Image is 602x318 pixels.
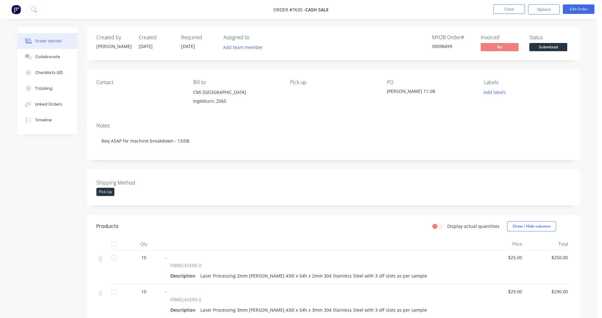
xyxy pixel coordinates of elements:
span: Submitted [529,43,567,51]
span: - [165,289,167,295]
div: CMI [GEOGRAPHIC_DATA]Ingleburn, 2565 [193,88,280,108]
button: Collaborate [17,49,77,65]
span: - [165,254,167,260]
button: Timeline [17,112,77,128]
button: Order details [17,33,77,49]
div: Status [529,34,570,40]
div: Laser Processing 2mm [PERSON_NAME] 430l x 54h x 2mm 304 Stainless Steel with 3 off slots as per s... [198,271,429,280]
div: Checklists 0/0 [35,70,63,76]
div: Description [170,271,198,280]
div: Invoiced [481,34,522,40]
div: Bill to [193,79,280,85]
div: Description [170,305,198,315]
span: 10 [141,254,146,261]
button: Show / Hide columns [507,221,556,231]
span: FIBRELASER5.0 [170,296,201,303]
button: Options [528,4,560,15]
button: Checklists 0/0 [17,65,77,81]
button: Add team member [220,43,266,52]
label: Display actual quantities [447,223,500,229]
button: Add labels [480,88,509,96]
span: Cash Sale [305,7,329,13]
div: Ingleburn, 2565 [193,97,280,106]
div: Collaborate [35,54,60,60]
img: Factory [11,5,21,14]
span: Order #7630 - [273,7,305,13]
div: Laser Processing 3mm [PERSON_NAME] 430l x 54h x 3mm 304 Stainless Steel with 3 off slots as per s... [198,305,429,315]
button: Close [493,4,525,14]
div: [PERSON_NAME] 11-08 [387,88,466,97]
div: Created by [96,34,131,40]
div: Total [525,238,570,250]
button: Edit Order [563,4,594,14]
div: PO [387,79,473,85]
div: Products [96,223,119,230]
div: Order details [35,38,62,44]
span: $250.00 [527,254,568,261]
span: 10 [141,288,146,295]
div: Price [479,238,525,250]
div: Required [181,34,216,40]
div: Pick up [290,79,377,85]
div: Qty [125,238,163,250]
span: $29.00 [481,288,522,295]
div: Assigned to [223,34,287,40]
span: [DATE] [139,43,153,49]
div: Tracking [35,86,52,91]
span: No [481,43,519,51]
div: [PERSON_NAME] [96,43,131,50]
div: Notes [96,123,570,129]
button: Tracking [17,81,77,96]
div: Labels [484,79,570,85]
span: $25.00 [481,254,522,261]
div: Created [139,34,173,40]
button: Add team member [223,43,266,52]
div: MYOB Order # [432,34,473,40]
div: Req ASAP for machine breakdown - 13/08 [96,131,570,150]
span: $290.00 [527,288,568,295]
div: Pick Up [96,188,114,196]
span: [DATE] [181,43,195,49]
div: 00098499 [432,43,473,50]
label: Shipping Method [96,179,175,187]
div: Linked Orders [35,101,62,107]
span: FIBRELASER5.0 [170,262,201,269]
div: Timeline [35,117,52,123]
div: CMI [GEOGRAPHIC_DATA] [193,88,280,97]
div: Contact [96,79,183,85]
button: Linked Orders [17,96,77,112]
button: Submitted [529,43,567,52]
